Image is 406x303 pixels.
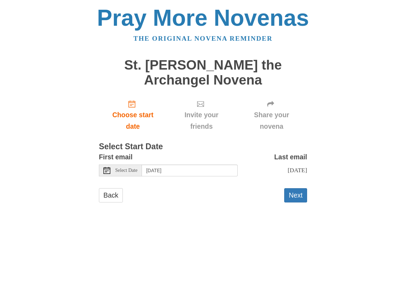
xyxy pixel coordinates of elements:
[106,109,160,132] span: Choose start date
[284,188,307,202] button: Next
[99,151,133,163] label: First email
[236,94,307,136] div: Click "Next" to confirm your start date first.
[288,167,307,174] span: [DATE]
[99,94,167,136] a: Choose start date
[174,109,229,132] span: Invite your friends
[134,35,273,42] a: The original novena reminder
[99,58,307,87] h1: St. [PERSON_NAME] the Archangel Novena
[99,142,307,151] h3: Select Start Date
[99,188,123,202] a: Back
[115,168,137,173] span: Select Date
[97,5,309,31] a: Pray More Novenas
[167,94,236,136] div: Click "Next" to confirm your start date first.
[243,109,300,132] span: Share your novena
[274,151,307,163] label: Last email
